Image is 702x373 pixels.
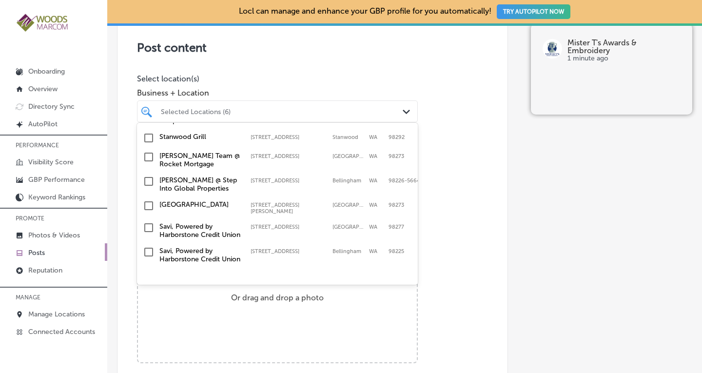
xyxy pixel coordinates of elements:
p: Manage Locations [28,310,85,318]
p: Posts [28,249,45,257]
label: Bellingham [332,248,364,255]
p: Mister T's Awards & Embroidery [567,39,681,55]
p: Onboarding [28,67,65,76]
label: 98226-5664 [389,177,420,184]
label: 8628 271st Street NW [251,134,328,140]
label: Stanwood [332,134,364,140]
label: Savi, Powered by Harborstone Credit Union [159,247,241,263]
label: Dean Hayes Team @ Rocket Mortgage [159,152,241,168]
label: 1910 Broadway [251,248,328,255]
img: 4a29b66a-e5ec-43cd-850c-b989ed1601aaLogo_Horizontal_BerryOlive_1000.jpg [16,13,69,33]
h3: Post content [137,40,488,55]
p: Keyword Rankings [28,193,85,201]
span: Business + Location [137,88,418,98]
label: 15245 Bradshaw Road [251,202,328,215]
label: Oak Harbor [332,224,364,230]
label: 98225 [389,248,404,255]
p: Overview [28,85,58,93]
label: 2211 Rimland Dr; Suite #124 [251,177,328,184]
label: 98273 [389,202,404,215]
p: Connected Accounts [28,328,95,336]
label: 98292 [389,134,405,140]
label: 98277 [389,224,404,230]
label: Mount Vernon [332,153,364,159]
label: WA [369,153,384,159]
p: GBP Performance [28,176,85,184]
label: WA [369,134,384,140]
p: 1 minute ago [567,55,681,62]
label: Stanwood Grill [159,133,241,141]
label: WA [369,248,384,255]
label: 98273 [389,153,404,159]
label: Mount Vernon [332,202,364,215]
label: 315 NE Midway Blvd [251,224,328,230]
label: Mallina Wilson @ Step Into Global Properties [159,176,241,193]
button: TRY AUTOPILOT NOW [497,4,570,19]
div: Selected Locations (6) [161,107,404,116]
p: Photos & Videos [28,231,80,239]
p: Select location(s) [137,74,418,83]
p: Directory Sync [28,102,75,111]
p: Reputation [28,266,62,275]
label: Tulip Valley Farms [159,200,241,209]
label: Or drag and drop a photo [227,265,328,308]
label: WA [369,177,384,184]
label: Bellingham [332,177,364,184]
label: 720 Main St #204 [251,153,328,159]
p: Visibility Score [28,158,74,166]
p: AutoPilot [28,120,58,128]
img: logo [543,39,562,59]
label: WA [369,224,384,230]
label: Savi, Powered by Harborstone Credit Union [159,222,241,239]
label: WA [369,202,384,215]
